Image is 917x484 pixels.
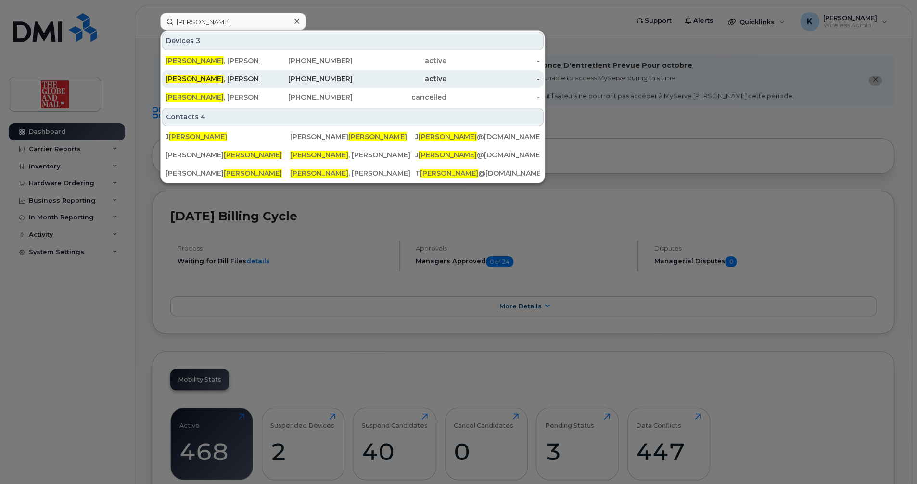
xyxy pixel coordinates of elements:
a: [PERSON_NAME], [PERSON_NAME][PHONE_NUMBER]cancelled- [162,89,544,106]
div: , [PERSON_NAME] [166,56,259,65]
div: Devices [162,32,544,50]
a: [PERSON_NAME][PERSON_NAME][PERSON_NAME], [PERSON_NAME]J[PERSON_NAME]@[DOMAIN_NAME] [162,146,544,164]
div: cancelled [353,92,446,102]
span: [PERSON_NAME] [169,132,227,141]
a: [PERSON_NAME], [PERSON_NAME][PHONE_NUMBER]active- [162,52,544,69]
div: J [166,132,290,141]
span: [PERSON_NAME] [224,151,282,159]
div: Contacts [162,108,544,126]
div: - [446,92,540,102]
div: , [PERSON_NAME] [290,168,415,178]
div: , [PERSON_NAME] [290,150,415,160]
span: [PERSON_NAME] [419,132,477,141]
span: 4 [201,112,205,122]
span: [PERSON_NAME] [348,132,407,141]
div: T @[DOMAIN_NAME] [415,168,540,178]
div: J @[DOMAIN_NAME] [415,132,540,141]
div: - [446,56,540,65]
div: [PERSON_NAME] [290,132,415,141]
div: active [353,56,446,65]
div: active [353,74,446,84]
div: [PERSON_NAME] [166,150,290,160]
span: [PERSON_NAME] [420,169,478,178]
div: , [PERSON_NAME] [166,74,259,84]
div: J @[DOMAIN_NAME] [415,150,540,160]
span: [PERSON_NAME] [166,75,224,83]
div: [PERSON_NAME] [166,168,290,178]
a: J[PERSON_NAME][PERSON_NAME][PERSON_NAME]J[PERSON_NAME]@[DOMAIN_NAME] [162,128,544,145]
span: [PERSON_NAME] [166,56,224,65]
a: [PERSON_NAME][PERSON_NAME][PERSON_NAME], [PERSON_NAME]T[PERSON_NAME]@[DOMAIN_NAME] [162,165,544,182]
span: [PERSON_NAME] [419,151,477,159]
span: [PERSON_NAME] [290,169,348,178]
span: 3 [196,36,201,46]
span: [PERSON_NAME] [224,169,282,178]
span: [PERSON_NAME] [290,151,348,159]
div: - [446,74,540,84]
span: [PERSON_NAME] [166,93,224,102]
a: [PERSON_NAME], [PERSON_NAME][PHONE_NUMBER]active- [162,70,544,88]
div: [PHONE_NUMBER] [259,92,353,102]
div: , [PERSON_NAME] [166,92,259,102]
div: [PHONE_NUMBER] [259,74,353,84]
div: [PHONE_NUMBER] [259,56,353,65]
